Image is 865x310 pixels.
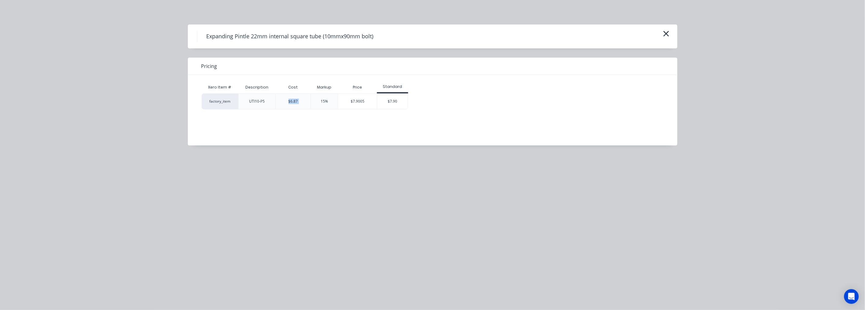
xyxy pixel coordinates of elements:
[321,99,328,104] div: 15%
[338,94,377,109] div: $7.9005
[338,81,377,93] div: Price
[197,31,383,42] h4: Expanding Pintle 22mm internal square tube (10mmx90mm bolt)
[249,99,265,104] div: UTI10-P5
[844,289,859,304] div: Open Intercom Messenger
[202,81,238,93] div: Xero Item #
[275,81,311,93] div: Cost
[311,81,338,93] div: Markup
[377,94,408,109] div: $7.90
[240,80,273,95] div: Description
[289,99,298,104] div: $6.87
[377,84,408,89] div: Standard
[202,93,238,109] div: factory_item
[201,62,217,70] span: Pricing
